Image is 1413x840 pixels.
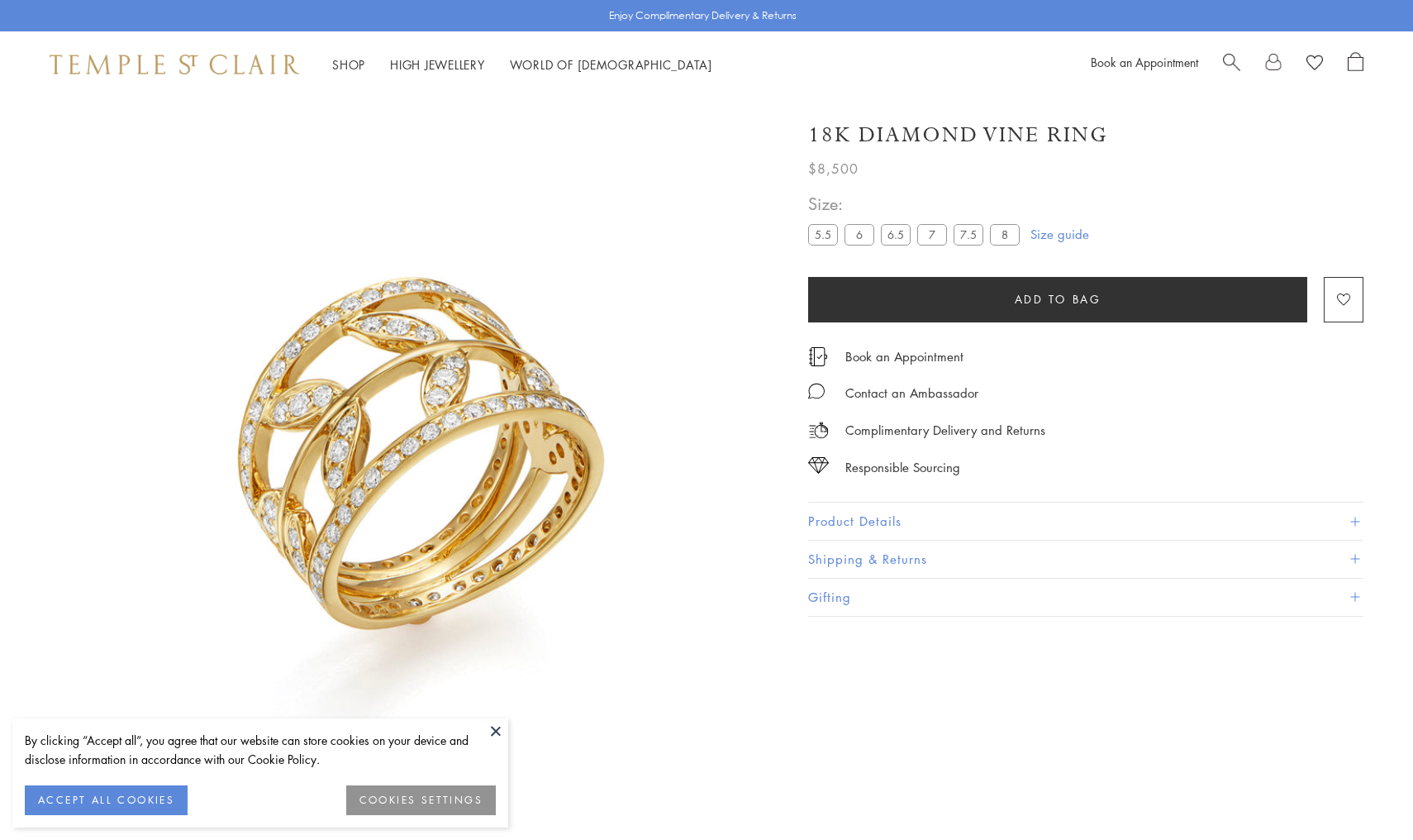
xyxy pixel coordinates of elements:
label: 6 [844,224,874,245]
button: ACCEPT ALL COOKIES [25,785,188,815]
button: Add to bag [808,277,1307,322]
label: 5.5 [808,224,838,245]
span: $8,500 [808,158,859,179]
button: Shipping & Returns [808,541,1363,578]
img: icon_appointment.svg [808,347,828,366]
a: Size guide [1030,226,1089,242]
a: Open Shopping Bag [1348,52,1363,77]
p: Enjoy Complimentary Delivery & Returns [609,7,797,24]
img: 18K Diamond Vine Ring [83,98,768,784]
h1: 18K Diamond Vine Ring [808,121,1108,150]
a: High JewelleryHigh Jewellery [390,56,485,73]
button: Gifting [808,579,1363,616]
img: icon_delivery.svg [808,420,829,441]
img: MessageIcon-01_2.svg [808,383,825,399]
label: 8 [990,224,1020,245]
p: Complimentary Delivery and Returns [845,420,1045,441]
img: Temple St. Clair [50,55,299,74]
span: Size: [808,190,1026,217]
a: World of [DEMOGRAPHIC_DATA]World of [DEMOGRAPHIC_DATA] [510,56,712,73]
a: View Wishlist [1306,52,1323,77]
a: Book an Appointment [1091,54,1198,70]
a: Book an Appointment [845,347,963,365]
iframe: Gorgias live chat messenger [1330,762,1396,823]
img: icon_sourcing.svg [808,457,829,474]
label: 7.5 [954,224,983,245]
span: Add to bag [1015,290,1101,308]
div: Contact an Ambassador [845,383,978,403]
label: 6.5 [881,224,911,245]
nav: Main navigation [332,55,712,75]
a: Search [1223,52,1240,77]
a: ShopShop [332,56,365,73]
button: COOKIES SETTINGS [346,785,496,815]
label: 7 [917,224,947,245]
button: Product Details [808,503,1363,540]
div: By clicking “Accept all”, you agree that our website can store cookies on your device and disclos... [25,731,496,769]
div: Responsible Sourcing [845,457,960,478]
